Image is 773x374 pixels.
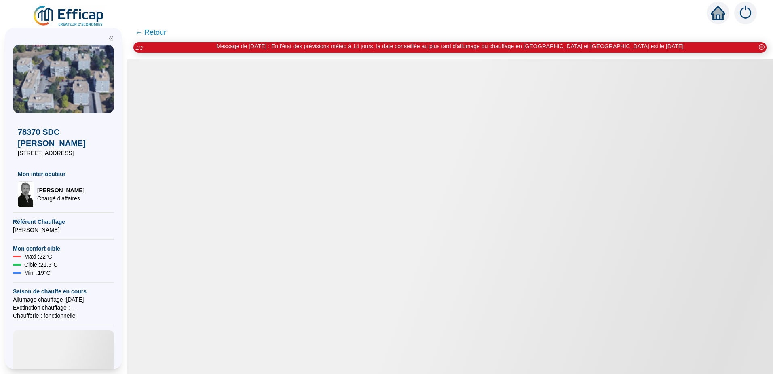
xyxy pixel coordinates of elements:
span: close-circle [759,44,765,50]
span: Allumage chauffage : [DATE] [13,295,114,304]
span: Cible : 21.5 °C [24,261,58,269]
img: efficap energie logo [32,5,106,28]
span: Chargé d'affaires [37,194,84,202]
img: alerts [734,2,757,24]
span: Mon confort cible [13,244,114,253]
span: [PERSON_NAME] [37,186,84,194]
img: Chargé d'affaires [18,181,34,207]
span: Mon interlocuteur [18,170,109,178]
div: Message de [DATE] : En l'état des prévisions météo à 14 jours, la date conseillée au plus tard d'... [216,42,684,51]
i: 1 / 3 [135,45,143,51]
span: Mini : 19 °C [24,269,51,277]
span: [PERSON_NAME] [13,226,114,234]
span: Chaufferie : fonctionnelle [13,312,114,320]
span: Maxi : 22 °C [24,253,52,261]
span: home [711,6,725,20]
span: Saison de chauffe en cours [13,287,114,295]
span: 78370 SDC [PERSON_NAME] [18,126,109,149]
span: [STREET_ADDRESS] [18,149,109,157]
span: Exctinction chauffage : -- [13,304,114,312]
span: Référent Chauffage [13,218,114,226]
span: ← Retour [135,27,166,38]
span: double-left [108,36,114,41]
